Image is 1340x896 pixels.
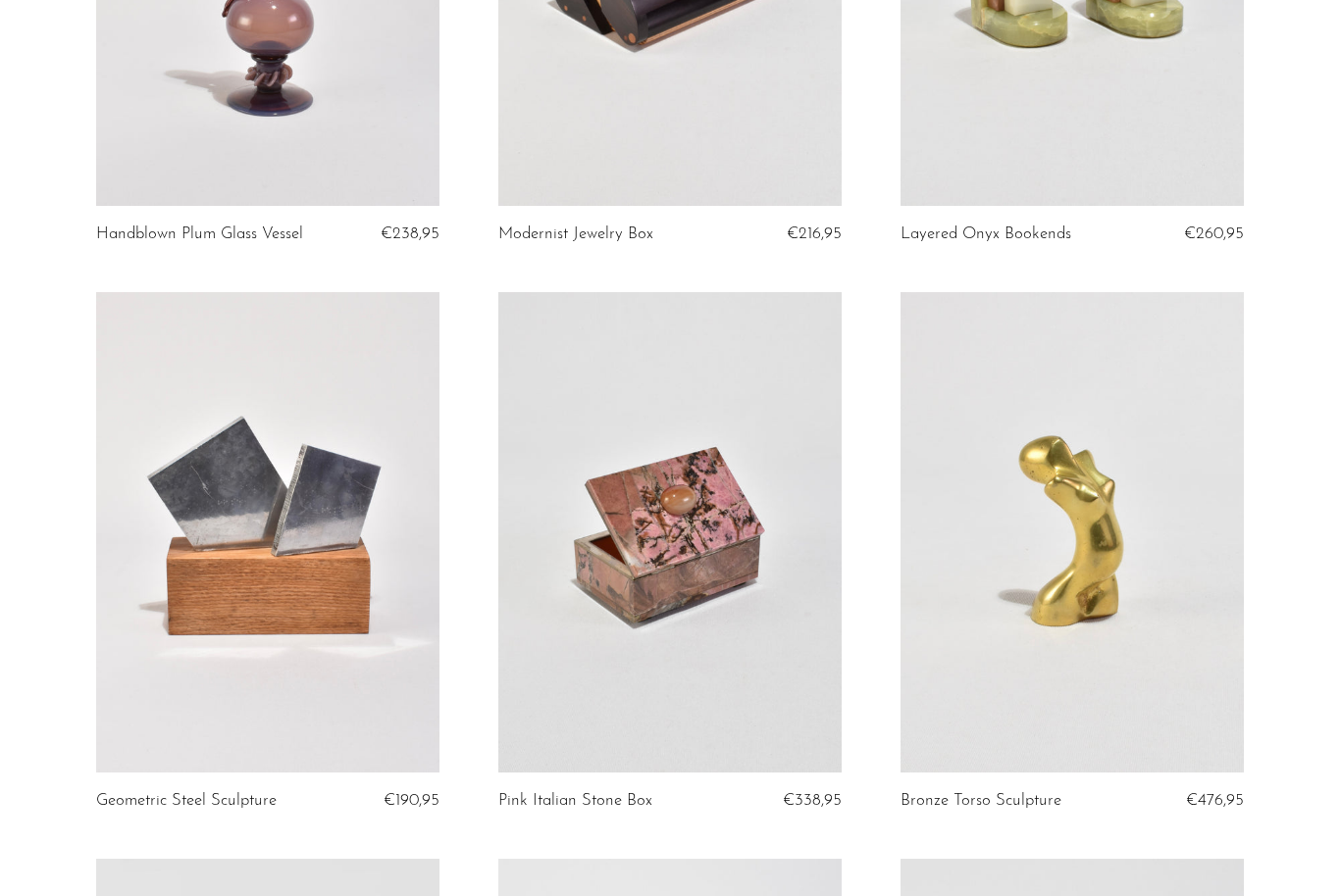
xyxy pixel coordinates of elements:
[1186,792,1244,809] span: €476,95
[381,225,439,242] span: €238,95
[1184,225,1244,242] span: €260,95
[498,792,652,810] a: Pink Italian Stone Box
[901,792,1061,810] a: Bronze Torso Sculpture
[96,225,303,243] a: Handblown Plum Glass Vessel
[901,225,1071,243] a: Layered Onyx Bookends
[384,792,439,809] span: €190,95
[783,792,842,809] span: €338,95
[96,792,277,810] a: Geometric Steel Sculpture
[498,225,653,243] a: Modernist Jewelry Box
[787,225,842,242] span: €216,95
